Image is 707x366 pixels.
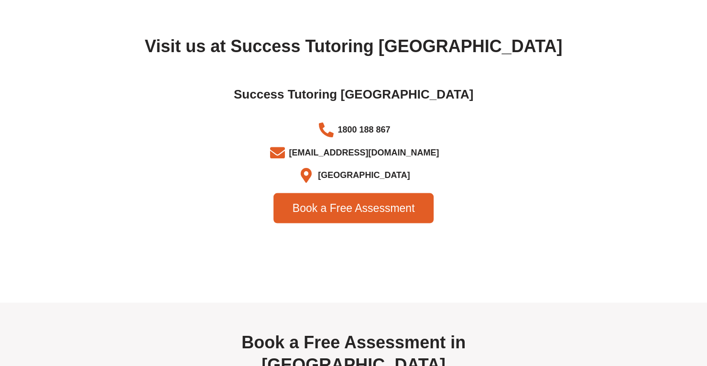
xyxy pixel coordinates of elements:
span: [GEOGRAPHIC_DATA] [315,167,410,183]
h2: Visit us at Success Tutoring [GEOGRAPHIC_DATA] [86,35,621,58]
span: 1800 188 867 [335,122,390,137]
span: Book a Free Assessment [293,202,415,213]
h2: Success Tutoring [GEOGRAPHIC_DATA] [91,86,617,102]
span: [EMAIL_ADDRESS][DOMAIN_NAME] [286,144,439,160]
a: Book a Free Assessment [273,193,434,223]
iframe: Chat Widget [659,320,707,366]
